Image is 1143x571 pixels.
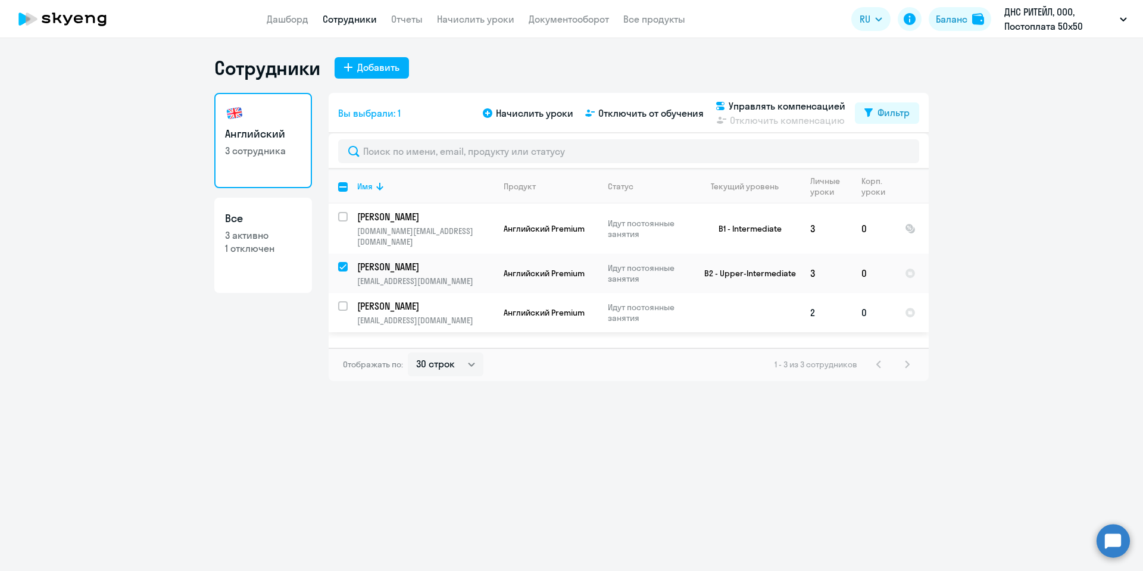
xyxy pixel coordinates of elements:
td: 0 [852,254,895,293]
div: Продукт [504,181,598,192]
p: [EMAIL_ADDRESS][DOMAIN_NAME] [357,315,494,326]
p: [PERSON_NAME] [357,260,492,273]
span: RU [860,12,870,26]
p: [PERSON_NAME] [357,299,492,313]
td: 0 [852,204,895,254]
div: Статус [608,181,633,192]
button: Фильтр [855,102,919,124]
a: [PERSON_NAME] [357,260,494,273]
td: 0 [852,293,895,332]
p: [PERSON_NAME] [357,210,492,223]
a: Английский3 сотрудника [214,93,312,188]
p: Идут постоянные занятия [608,263,689,284]
p: [EMAIL_ADDRESS][DOMAIN_NAME] [357,276,494,286]
a: Дашборд [267,13,308,25]
div: Корп. уроки [861,176,887,197]
a: Отчеты [391,13,423,25]
a: [PERSON_NAME] [357,299,494,313]
p: 3 сотрудника [225,144,301,157]
p: 3 активно [225,229,301,242]
h3: Все [225,211,301,226]
span: 1 - 3 из 3 сотрудников [775,359,857,370]
div: Фильтр [877,105,910,120]
span: Отображать по: [343,359,403,370]
img: balance [972,13,984,25]
td: B1 - Intermediate [690,204,801,254]
a: Сотрудники [323,13,377,25]
td: 3 [801,204,852,254]
span: Английский Premium [504,268,585,279]
a: Все3 активно1 отключен [214,198,312,293]
div: Текущий уровень [711,181,779,192]
a: [PERSON_NAME] [357,210,494,223]
div: Личные уроки [810,176,844,197]
div: Имя [357,181,494,192]
a: Все продукты [623,13,685,25]
h3: Английский [225,126,301,142]
span: Начислить уроки [496,106,573,120]
div: Баланс [936,12,967,26]
div: Имя [357,181,373,192]
td: B2 - Upper-Intermediate [690,254,801,293]
div: Корп. уроки [861,176,895,197]
span: Английский Premium [504,223,585,234]
p: Идут постоянные занятия [608,218,689,239]
div: Продукт [504,181,536,192]
button: ДНС РИТЕЙЛ, ООО, Постоплата 50х50 [998,5,1133,33]
p: Идут постоянные занятия [608,302,689,323]
td: 3 [801,254,852,293]
p: ДНС РИТЕЙЛ, ООО, Постоплата 50х50 [1004,5,1115,33]
td: 2 [801,293,852,332]
h1: Сотрудники [214,56,320,80]
span: Управлять компенсацией [729,99,845,113]
span: Вы выбрали: 1 [338,106,401,120]
a: Документооборот [529,13,609,25]
input: Поиск по имени, email, продукту или статусу [338,139,919,163]
div: Добавить [357,60,399,74]
span: Английский Premium [504,307,585,318]
button: Балансbalance [929,7,991,31]
button: RU [851,7,891,31]
a: Начислить уроки [437,13,514,25]
div: Текущий уровень [699,181,800,192]
button: Добавить [335,57,409,79]
img: english [225,104,244,123]
div: Статус [608,181,689,192]
p: 1 отключен [225,242,301,255]
p: [DOMAIN_NAME][EMAIL_ADDRESS][DOMAIN_NAME] [357,226,494,247]
span: Отключить от обучения [598,106,704,120]
div: Личные уроки [810,176,851,197]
